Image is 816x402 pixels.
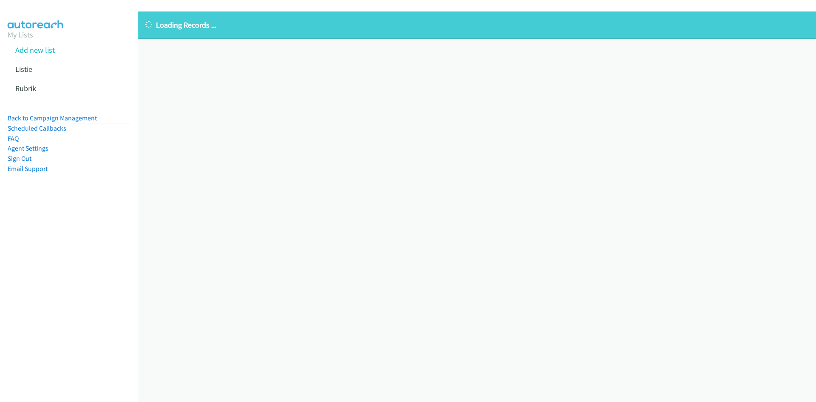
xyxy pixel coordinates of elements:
[8,124,66,132] a: Scheduled Callbacks
[8,134,19,143] a: FAQ
[15,45,55,55] a: Add new list
[8,30,33,40] a: My Lists
[8,154,31,163] a: Sign Out
[8,114,97,122] a: Back to Campaign Management
[15,64,32,74] a: Listie
[8,165,48,173] a: Email Support
[8,144,48,152] a: Agent Settings
[15,83,36,93] a: Rubrik
[145,19,808,31] p: Loading Records ...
